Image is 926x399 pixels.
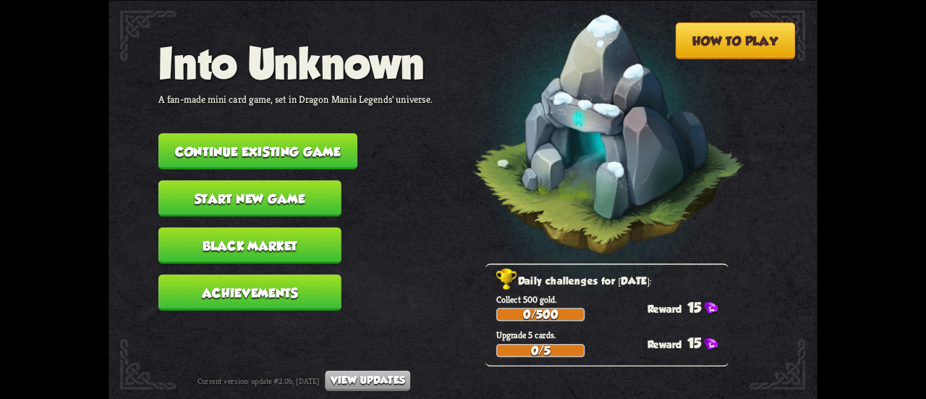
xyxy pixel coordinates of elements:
div: 15 [647,335,729,351]
div: 0/5 [497,345,583,356]
p: Upgrade 5 cards. [496,329,729,341]
p: Collect 500 gold. [496,293,729,305]
button: Continue existing game [158,133,357,169]
button: How to play [675,22,795,59]
button: Start new game [158,180,341,217]
h1: Into Unknown [158,39,433,88]
div: 0/500 [497,308,583,319]
h2: Daily challenges for [DATE]: [496,273,729,290]
img: Golden_Trophy_Icon.png [496,268,518,290]
button: Black Market [158,227,341,264]
div: 15 [647,299,729,315]
div: Current version: update #2.0b, [DATE] [197,370,411,390]
p: A fan-made mini card game, set in Dragon Mania Legends' universe. [158,93,433,106]
button: View updates [325,370,410,390]
button: Achievements [158,274,341,311]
